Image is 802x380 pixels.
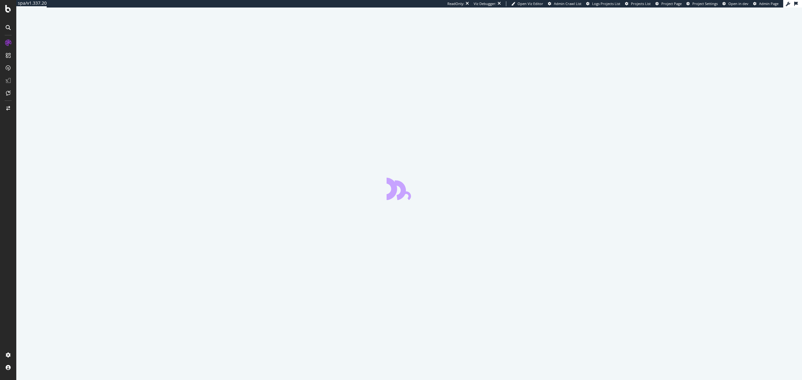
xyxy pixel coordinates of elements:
[447,1,464,6] div: ReadOnly:
[511,1,543,6] a: Open Viz Editor
[586,1,620,6] a: Logs Projects List
[722,1,748,6] a: Open in dev
[759,1,779,6] span: Admin Page
[548,1,581,6] a: Admin Crawl List
[554,1,581,6] span: Admin Crawl List
[661,1,682,6] span: Project Page
[625,1,651,6] a: Projects List
[728,1,748,6] span: Open in dev
[631,1,651,6] span: Projects List
[753,1,779,6] a: Admin Page
[474,1,496,6] div: Viz Debugger:
[518,1,543,6] span: Open Viz Editor
[592,1,620,6] span: Logs Projects List
[686,1,718,6] a: Project Settings
[387,177,432,200] div: animation
[655,1,682,6] a: Project Page
[692,1,718,6] span: Project Settings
